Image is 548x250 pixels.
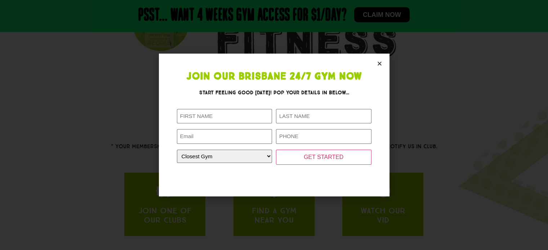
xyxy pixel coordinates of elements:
h1: Join Our Brisbane 24/7 Gym Now [177,72,371,82]
input: Email [177,129,272,144]
input: LAST NAME [276,109,371,124]
input: GET STARTED [276,150,371,165]
input: PHONE [276,129,371,144]
a: Close [377,61,382,66]
input: FIRST NAME [177,109,272,124]
h3: Start feeling good [DATE]! Pop your details in below... [177,89,371,96]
